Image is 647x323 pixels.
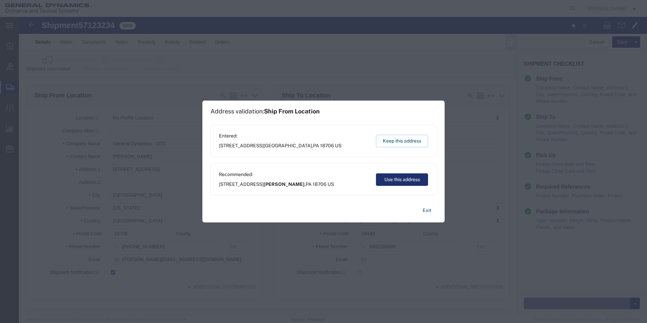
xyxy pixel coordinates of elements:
[313,143,319,148] span: PA
[264,143,312,148] span: [GEOGRAPHIC_DATA]
[376,135,428,147] button: Keep this address
[313,181,327,187] span: 18706
[417,204,437,216] button: Exit
[376,173,428,186] button: Use this address
[219,171,334,178] span: Recommended:
[306,181,312,187] span: PA
[219,181,334,188] span: [STREET_ADDRESS] ,
[219,142,341,149] span: [STREET_ADDRESS] ,
[219,132,341,139] span: Entered:
[328,181,334,187] span: US
[264,181,305,187] span: [PERSON_NAME]
[335,143,341,148] span: US
[264,108,320,115] span: Ship From Location
[210,108,320,115] h1: Address validation:
[320,143,334,148] span: 18706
